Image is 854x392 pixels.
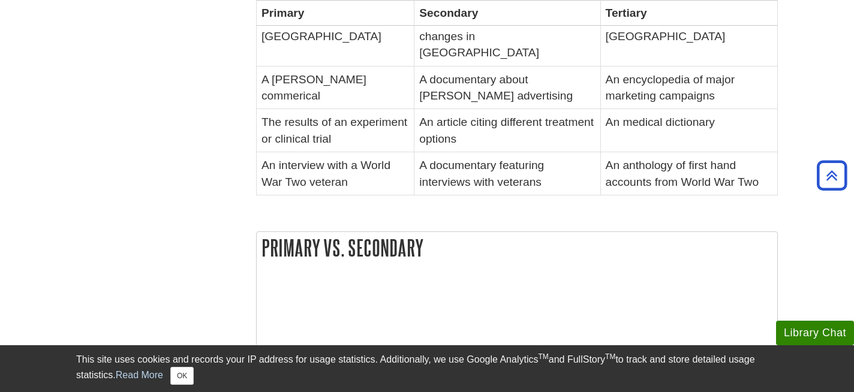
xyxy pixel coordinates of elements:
[776,321,854,345] button: Library Chat
[414,7,600,66] td: A book about demographic changes in [GEOGRAPHIC_DATA]
[116,370,163,380] a: Read More
[600,66,777,109] td: An encyclopedia of major marketing campaigns
[257,152,414,195] td: An interview with a World War Two veteran
[257,7,414,66] td: Census data for [GEOGRAPHIC_DATA]
[257,66,414,109] td: A [PERSON_NAME] commerical
[538,352,548,361] sup: TM
[257,109,414,152] td: The results of an experiment or clinical trial
[76,352,778,385] div: This site uses cookies and records your IP address for usage statistics. Additionally, we use Goo...
[257,232,777,264] h2: Primary vs. Secondary
[600,109,777,152] td: An medical dictionary
[170,367,194,385] button: Close
[414,152,600,195] td: A documentary featuring interviews with veterans
[414,66,600,109] td: A documentary about [PERSON_NAME] advertising
[605,352,615,361] sup: TM
[600,152,777,195] td: An anthology of first hand accounts from World War Two
[813,167,851,183] a: Back to Top
[414,109,600,152] td: An article citing different treatment options
[600,7,777,66] td: A chronology of major events in [GEOGRAPHIC_DATA]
